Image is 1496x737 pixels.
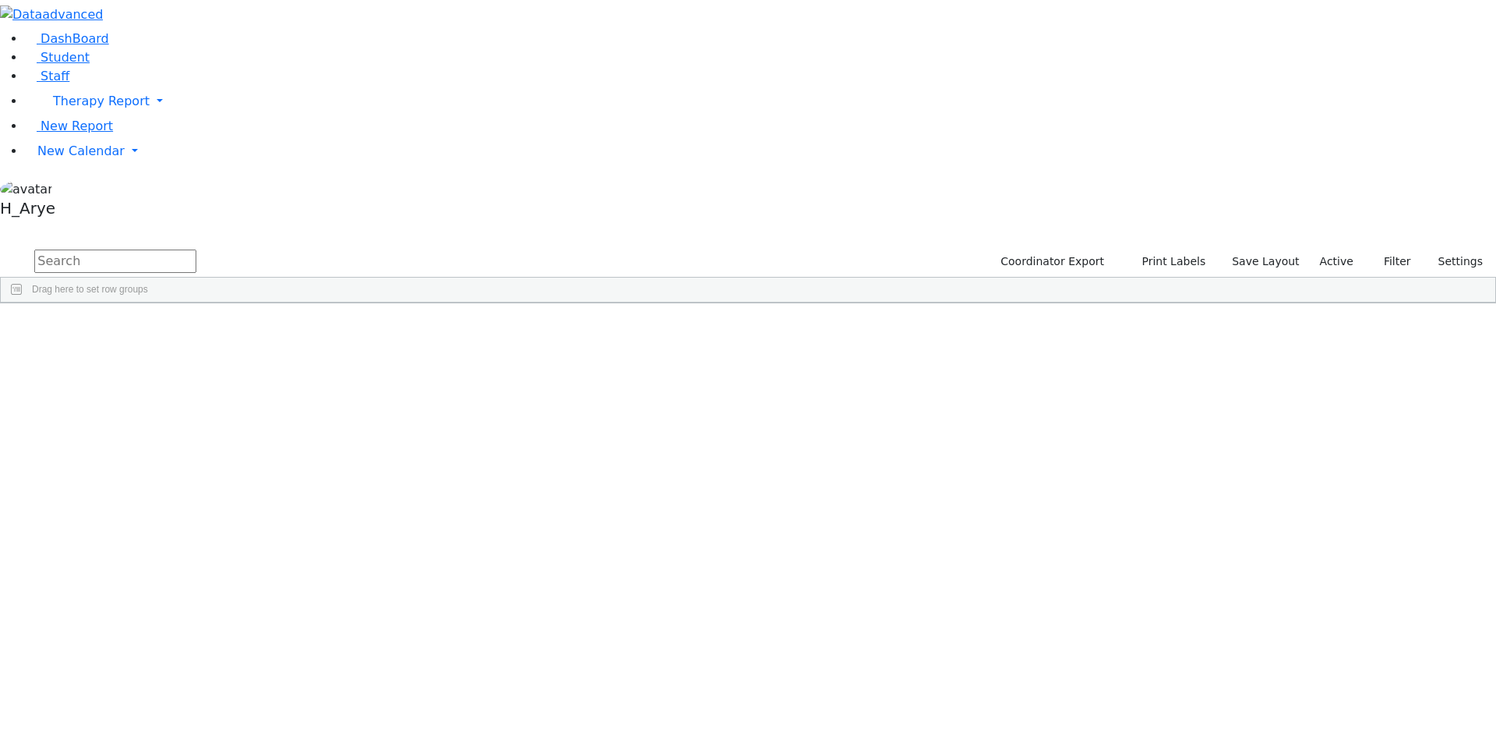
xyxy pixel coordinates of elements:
button: Settings [1418,250,1490,274]
button: Save Layout [1225,250,1306,274]
span: DashBoard [41,31,109,46]
label: Active [1313,250,1360,274]
span: Student [41,50,90,65]
input: Search [34,250,196,273]
span: Drag here to set row groups [32,284,148,295]
span: New Report [41,119,113,133]
a: DashBoard [25,31,109,46]
button: Coordinator Export [990,250,1111,274]
a: New Calendar [25,136,1496,167]
span: Therapy Report [53,94,150,108]
a: Staff [25,69,69,83]
a: New Report [25,119,113,133]
button: Filter [1364,250,1418,274]
span: Staff [41,69,69,83]
span: New Calendar [37,144,125,158]
a: Therapy Report [25,86,1496,117]
button: Print Labels [1124,250,1212,274]
a: Student [25,50,90,65]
